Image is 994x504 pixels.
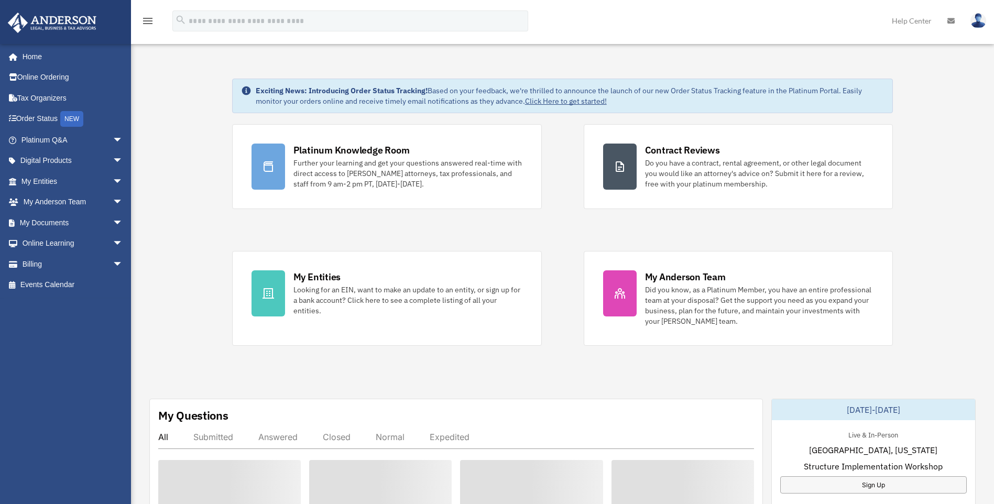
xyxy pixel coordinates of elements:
span: arrow_drop_down [113,192,134,213]
i: search [175,14,187,26]
a: Platinum Knowledge Room Further your learning and get your questions answered real-time with dire... [232,124,542,209]
span: Structure Implementation Workshop [804,460,943,473]
div: Did you know, as a Platinum Member, you have an entire professional team at your disposal? Get th... [645,284,874,326]
a: My Entities Looking for an EIN, want to make an update to an entity, or sign up for a bank accoun... [232,251,542,346]
span: arrow_drop_down [113,129,134,151]
span: arrow_drop_down [113,150,134,172]
div: Platinum Knowledge Room [293,144,410,157]
div: Normal [376,432,405,442]
div: Looking for an EIN, want to make an update to an entity, or sign up for a bank account? Click her... [293,284,522,316]
strong: Exciting News: Introducing Order Status Tracking! [256,86,428,95]
a: Online Ordering [7,67,139,88]
div: [DATE]-[DATE] [772,399,975,420]
span: [GEOGRAPHIC_DATA], [US_STATE] [809,444,937,456]
span: arrow_drop_down [113,171,134,192]
a: Click Here to get started! [525,96,607,106]
a: menu [141,18,154,27]
div: Do you have a contract, rental agreement, or other legal document you would like an attorney's ad... [645,158,874,189]
div: Submitted [193,432,233,442]
a: Contract Reviews Do you have a contract, rental agreement, or other legal document you would like... [584,124,893,209]
img: Anderson Advisors Platinum Portal [5,13,100,33]
div: Based on your feedback, we're thrilled to announce the launch of our new Order Status Tracking fe... [256,85,884,106]
a: Sign Up [780,476,967,494]
div: Expedited [430,432,469,442]
div: Closed [323,432,351,442]
a: My Anderson Team Did you know, as a Platinum Member, you have an entire professional team at your... [584,251,893,346]
div: Contract Reviews [645,144,720,157]
div: Live & In-Person [840,429,906,440]
i: menu [141,15,154,27]
a: Order StatusNEW [7,108,139,130]
img: User Pic [970,13,986,28]
a: Events Calendar [7,275,139,295]
div: My Questions [158,408,228,423]
a: Digital Productsarrow_drop_down [7,150,139,171]
a: Home [7,46,134,67]
div: My Entities [293,270,341,283]
a: My Anderson Teamarrow_drop_down [7,192,139,213]
a: My Entitiesarrow_drop_down [7,171,139,192]
div: My Anderson Team [645,270,726,283]
a: Billingarrow_drop_down [7,254,139,275]
span: arrow_drop_down [113,233,134,255]
a: Online Learningarrow_drop_down [7,233,139,254]
div: Answered [258,432,298,442]
a: My Documentsarrow_drop_down [7,212,139,233]
a: Platinum Q&Aarrow_drop_down [7,129,139,150]
span: arrow_drop_down [113,254,134,275]
div: Further your learning and get your questions answered real-time with direct access to [PERSON_NAM... [293,158,522,189]
a: Tax Organizers [7,87,139,108]
div: NEW [60,111,83,127]
span: arrow_drop_down [113,212,134,234]
div: All [158,432,168,442]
